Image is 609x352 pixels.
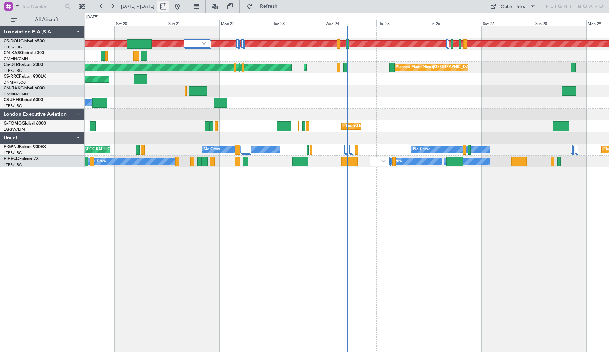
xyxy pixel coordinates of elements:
span: CS-DOU [4,39,20,43]
img: arrow-gray.svg [202,42,206,45]
a: GMMN/CMN [4,92,28,97]
a: LFPB/LBG [4,150,22,156]
span: CS-JHH [4,98,19,102]
a: CN-KASGlobal 5000 [4,51,44,55]
div: AOG Maint Paris ([GEOGRAPHIC_DATA]) [50,144,125,155]
div: Sat 20 [115,20,167,26]
div: Fri 26 [429,20,481,26]
div: No Crew [204,144,220,155]
div: Tue 23 [272,20,324,26]
input: Trip Number [22,1,63,12]
a: CS-RRCFalcon 900LX [4,74,46,79]
div: Sat 27 [482,20,534,26]
button: Refresh [243,1,286,12]
a: G-FOMOGlobal 6000 [4,121,46,126]
button: Quick Links [486,1,539,12]
a: CS-DTRFalcon 2000 [4,63,43,67]
a: LFPB/LBG [4,103,22,109]
a: EGGW/LTN [4,127,25,132]
span: Refresh [254,4,284,9]
div: Thu 25 [376,20,429,26]
div: No Crew [413,144,430,155]
span: All Aircraft [19,17,75,22]
span: G-FOMO [4,121,22,126]
div: Mon 22 [219,20,272,26]
span: CS-DTR [4,63,19,67]
div: Planned Maint Nice ([GEOGRAPHIC_DATA]) [396,62,475,73]
div: Quick Links [501,4,525,11]
span: [DATE] - [DATE] [121,3,155,10]
a: DNMM/LOS [4,80,26,85]
img: arrow-gray.svg [381,160,386,162]
a: LFPB/LBG [4,162,22,167]
a: CS-DOUGlobal 6500 [4,39,45,43]
span: CN-RAK [4,86,20,90]
span: F-GPNJ [4,145,19,149]
span: CS-RRC [4,74,19,79]
span: CN-KAS [4,51,20,55]
div: Planned Maint [GEOGRAPHIC_DATA] ([GEOGRAPHIC_DATA]) [343,121,456,131]
div: Sun 28 [534,20,586,26]
a: F-GPNJFalcon 900EX [4,145,46,149]
div: Wed 24 [324,20,376,26]
span: F-HECD [4,157,19,161]
div: [DATE] [86,14,98,20]
a: LFPB/LBG [4,45,22,50]
a: F-HECDFalcon 7X [4,157,39,161]
a: LFPB/LBG [4,68,22,73]
div: No Crew [90,156,106,167]
a: CS-JHHGlobal 6000 [4,98,43,102]
div: Fri 19 [62,20,114,26]
a: GMMN/CMN [4,56,28,62]
a: CN-RAKGlobal 6000 [4,86,45,90]
button: All Aircraft [8,14,77,25]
